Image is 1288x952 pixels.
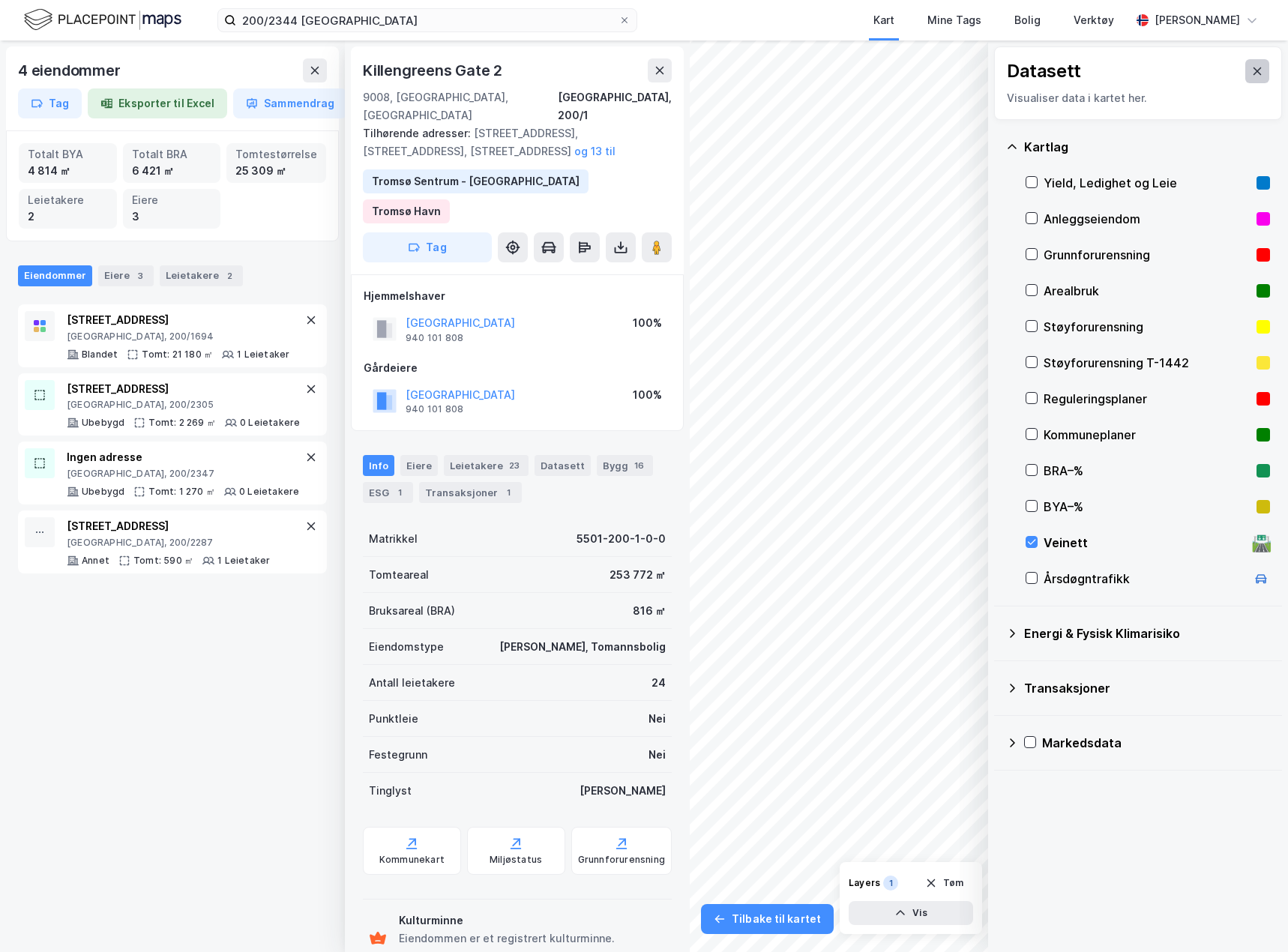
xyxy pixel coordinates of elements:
div: 0 Leietakere [239,486,299,498]
div: Reguleringsplaner [1044,390,1251,408]
div: [STREET_ADDRESS] [67,380,300,398]
button: Vis [849,901,973,925]
div: 9008, [GEOGRAPHIC_DATA], [GEOGRAPHIC_DATA] [363,88,558,124]
div: Info [363,455,394,476]
button: Tilbake til kartet [701,904,834,934]
div: Gårdeiere [364,359,671,377]
div: Eiendommer [18,265,92,286]
div: Tomt: 2 269 ㎡ [148,417,216,429]
div: Datasett [1007,59,1081,83]
div: [PERSON_NAME] [580,782,666,800]
div: 2 [222,268,237,283]
div: [STREET_ADDRESS] [67,311,289,329]
div: Festegrunn [369,746,427,764]
div: Punktleie [369,710,418,728]
div: Energi & Fysisk Klimarisiko [1024,624,1270,642]
div: 816 ㎡ [633,602,666,620]
div: Støyforurensning [1044,318,1251,336]
div: 1 [392,485,407,500]
div: Eiere [132,192,212,208]
div: 5501-200-1-0-0 [577,530,666,548]
div: 25 309 ㎡ [235,163,317,179]
div: Leietakere [160,265,243,286]
div: 1 [883,876,898,891]
div: Veinett [1044,534,1246,552]
div: Transaksjoner [419,482,522,503]
div: 1 Leietaker [237,349,289,361]
div: Ubebygd [82,417,124,429]
div: 4 814 ㎡ [28,163,108,179]
div: 940 101 808 [406,403,463,415]
div: Yield, Ledighet og Leie [1044,174,1251,192]
div: Leietakere [28,192,108,208]
div: Tromsø Sentrum - [GEOGRAPHIC_DATA] [372,172,580,190]
div: Hjemmelshaver [364,287,671,305]
div: Tomteareal [369,566,429,584]
div: 1 Leietaker [217,555,270,567]
div: Ingen adresse [67,448,299,466]
div: [GEOGRAPHIC_DATA], 200/1 [558,88,672,124]
button: Sammendrag [233,88,347,118]
div: Bygg [597,455,653,476]
div: Layers [849,877,880,889]
div: Killengreens Gate 2 [363,58,505,82]
div: [GEOGRAPHIC_DATA], 200/2305 [67,399,300,411]
div: 23 [506,458,523,473]
div: 3 [133,268,148,283]
div: Datasett [535,455,591,476]
div: Nei [648,710,666,728]
div: Visualiser data i kartet her. [1007,89,1269,107]
div: 2 [28,208,108,225]
div: Tomt: 590 ㎡ [133,555,193,567]
div: Antall leietakere [369,674,455,692]
div: Kommunekart [379,854,445,866]
div: Støyforurensning T-1442 [1044,354,1251,372]
div: Kulturminne [399,912,666,930]
div: Tromsø Havn [372,202,441,220]
img: logo.f888ab2527a4732fd821a326f86c7f29.svg [24,7,181,33]
div: 100% [633,386,662,404]
div: Matrikkel [369,530,418,548]
div: BYA–% [1044,498,1251,516]
div: Eiere [400,455,438,476]
div: [STREET_ADDRESS] [67,517,270,535]
div: Kart [873,11,894,29]
input: Søk på adresse, matrikkel, gårdeiere, leietakere eller personer [236,9,619,31]
div: 24 [651,674,666,692]
div: 0 Leietakere [240,417,300,429]
div: 16 [631,458,647,473]
button: Eksporter til Excel [88,88,227,118]
div: [PERSON_NAME] [1155,11,1240,29]
div: Kartlag [1024,138,1270,156]
div: Kommuneplaner [1044,426,1251,444]
div: 4 eiendommer [18,58,124,82]
div: ESG [363,482,413,503]
div: Eiere [98,265,154,286]
button: Tag [363,232,492,262]
div: Miljøstatus [490,854,542,866]
div: 1 [501,485,516,500]
button: Tag [18,88,82,118]
span: Tilhørende adresser: [363,127,474,139]
div: 940 101 808 [406,332,463,344]
div: [STREET_ADDRESS], [STREET_ADDRESS], [STREET_ADDRESS] [363,124,660,160]
div: Anleggseiendom [1044,210,1251,228]
div: [PERSON_NAME], Tomannsbolig [499,638,666,656]
div: Årsdøgntrafikk [1044,570,1246,588]
div: 6 421 ㎡ [132,163,212,179]
div: Tomt: 21 180 ㎡ [142,349,213,361]
div: Bruksareal (BRA) [369,602,455,620]
div: [GEOGRAPHIC_DATA], 200/2287 [67,537,270,549]
div: 100% [633,314,662,332]
div: Nei [648,746,666,764]
button: Tøm [915,871,973,895]
div: Transaksjoner [1024,679,1270,697]
div: BRA–% [1044,462,1251,480]
div: Mine Tags [927,11,981,29]
div: Annet [82,555,109,567]
div: 3 [132,208,212,225]
div: Tomtestørrelse [235,146,317,163]
div: Totalt BYA [28,146,108,163]
div: Tomt: 1 270 ㎡ [148,486,215,498]
div: Leietakere [444,455,529,476]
